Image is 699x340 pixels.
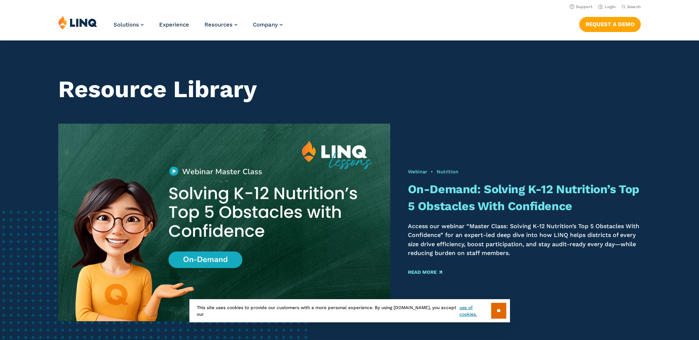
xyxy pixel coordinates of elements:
[622,4,641,10] button: Open Search Bar
[627,4,641,9] span: Search
[113,21,144,28] a: Solutions
[437,169,458,174] a: Nutrition
[408,270,442,275] a: Read More
[58,15,97,29] img: LINQ | K‑12 Software
[408,169,641,175] div: •
[205,21,237,28] a: Resources
[159,21,189,28] a: Experience
[408,169,427,174] a: Webinar
[408,182,639,213] a: On-Demand: Solving K-12 Nutrition’s Top 5 Obstacles With Confidence
[205,21,233,28] span: Resources
[253,21,283,28] a: Company
[579,15,641,32] nav: Button Navigation
[113,15,283,40] nav: Primary Navigation
[113,21,139,28] span: Solutions
[408,222,641,258] p: Access our webinar “Master Class: Solving K-12 Nutrition’s Top 5 Obstacles With Confidence” for a...
[570,4,593,9] a: Support
[58,76,641,103] h1: Resource Library
[253,21,278,28] span: Company
[189,299,510,322] div: This site uses cookies to provide our customers with a more personal experience. By using [DOMAIN...
[459,304,491,318] a: use of cookies.
[598,4,616,9] a: Login
[579,17,641,32] a: Request a Demo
